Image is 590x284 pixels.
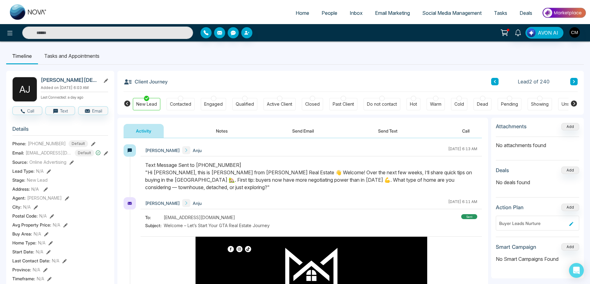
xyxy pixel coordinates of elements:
[12,204,22,210] span: City :
[280,124,326,138] button: Send Email
[448,199,477,207] div: [DATE] 6:11 AM
[12,213,38,219] span: Postal Code :
[170,101,191,107] div: Contacted
[496,179,579,186] p: No deals found
[45,106,75,115] button: Text
[36,168,44,174] span: N/A
[12,77,37,102] div: A J
[193,200,202,206] span: Anju
[561,204,579,211] button: Add
[461,214,477,219] div: sent
[12,150,24,156] span: Email:
[12,126,108,135] h3: Details
[488,7,513,19] a: Tasks
[193,147,202,154] span: Anju
[12,177,25,183] span: Stage:
[296,10,309,16] span: Home
[41,85,108,91] p: Added on [DATE] 6:03 AM
[145,214,164,221] span: To:
[333,101,354,107] div: Past Client
[36,248,43,255] span: N/A
[12,106,42,115] button: Call
[369,7,416,19] a: Email Marketing
[496,123,527,129] h3: Attachments
[75,150,94,156] span: Default
[305,101,320,107] div: Closed
[10,4,47,20] img: Nova CRM Logo
[496,204,524,210] h3: Action Plan
[34,231,41,237] span: N/A
[12,168,35,174] span: Lead Type:
[12,186,39,192] span: Address:
[561,243,579,251] button: Add
[527,28,536,37] img: Lead Flow
[367,101,397,107] div: Do not contact
[38,239,45,246] span: N/A
[289,7,315,19] a: Home
[450,124,482,138] button: Call
[496,244,536,250] h3: Smart Campaign
[204,124,240,138] button: Notes
[561,124,579,129] span: Add
[496,167,509,173] h3: Deals
[12,266,31,273] span: Province :
[477,101,488,107] div: Dead
[38,48,106,64] li: Tasks and Appointments
[322,10,337,16] span: People
[496,255,579,263] p: No Smart Campaigns Found
[28,140,66,147] span: [PHONE_NUMBER]
[448,146,477,154] div: [DATE] 6:13 AM
[343,7,369,19] a: Inbox
[315,7,343,19] a: People
[12,257,50,264] span: Last Contact Date :
[124,124,164,138] button: Activity
[525,27,563,39] button: AVON AI
[267,101,292,107] div: Active Client
[454,101,464,107] div: Cold
[23,204,31,210] span: N/A
[27,195,62,201] span: [PERSON_NAME]
[494,10,507,16] span: Tasks
[53,222,60,228] span: N/A
[136,101,157,107] div: New Lead
[37,275,44,282] span: N/A
[29,159,66,165] span: Online Advertising
[12,231,32,237] span: Buy Area :
[204,101,223,107] div: Engaged
[12,275,35,282] span: Timeframe :
[69,140,88,147] span: Default
[531,101,549,107] div: Showing
[236,101,254,107] div: Qualified
[501,101,518,107] div: Pending
[12,248,34,255] span: Start Date :
[569,263,584,278] div: Open Intercom Messenger
[27,177,48,183] span: New Lead
[562,101,586,107] div: Unspecified
[164,214,235,221] span: [EMAIL_ADDRESS][DOMAIN_NAME]
[145,147,180,154] span: [PERSON_NAME]
[12,195,26,201] span: Agent:
[520,10,532,16] span: Deals
[26,150,72,156] span: [EMAIL_ADDRESS][DOMAIN_NAME]
[542,6,586,20] img: Market-place.gif
[366,124,410,138] button: Send Text
[513,7,538,19] a: Deals
[416,7,488,19] a: Social Media Management
[145,200,180,206] span: [PERSON_NAME]
[12,239,36,246] span: Home Type :
[164,222,270,229] span: Welcome – Let’s Start Your GTA Real Estate Journey
[569,27,580,38] img: User Avatar
[538,29,558,36] span: AVON AI
[350,10,363,16] span: Inbox
[41,77,98,83] h2: [PERSON_NAME][DEMOGRAPHIC_DATA]
[375,10,410,16] span: Email Marketing
[561,167,579,174] button: Add
[124,77,168,86] h3: Client Journey
[496,137,579,149] p: No attachments found
[561,123,579,130] button: Add
[12,222,51,228] span: Avg Property Price :
[410,101,417,107] div: Hot
[52,257,59,264] span: N/A
[33,266,40,273] span: N/A
[41,93,108,100] p: Last Connected: a day ago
